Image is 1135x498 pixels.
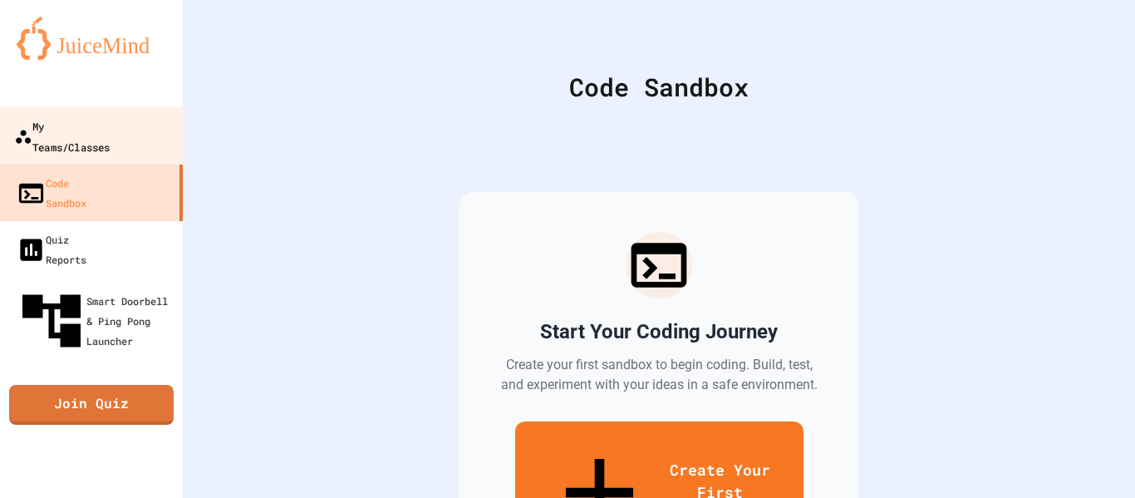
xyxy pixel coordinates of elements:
[17,286,176,356] div: Smart Doorbell & Ping Pong Launcher
[17,173,86,213] div: Code Sandbox
[9,385,174,425] a: Join Quiz
[14,116,110,156] div: My Teams/Classes
[540,318,778,345] h2: Start Your Coding Journey
[17,17,166,60] img: logo-orange.svg
[224,68,1093,106] div: Code Sandbox
[17,229,86,269] div: Quiz Reports
[499,355,818,395] p: Create your first sandbox to begin coding. Build, test, and experiment with your ideas in a safe ...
